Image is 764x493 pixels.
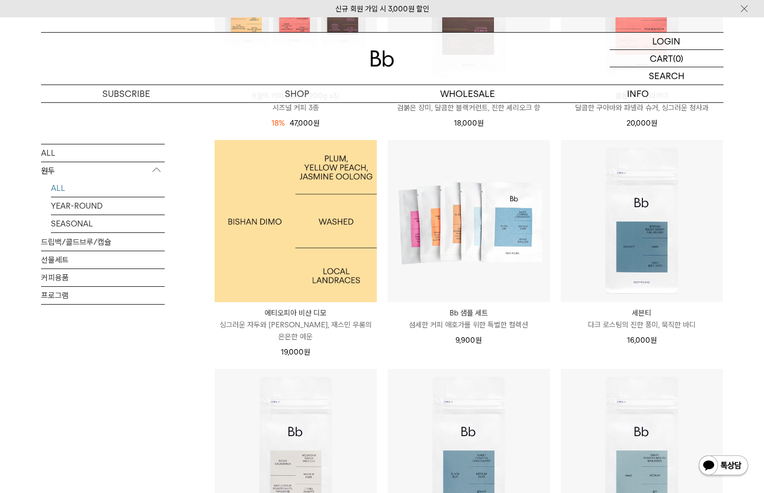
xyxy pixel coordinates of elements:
a: SUBSCRIBE [41,85,212,102]
a: 커피용품 [41,269,165,286]
a: 에티오피아 비샨 디모 [215,140,377,302]
span: 원 [650,336,657,345]
span: 20,000 [627,119,657,128]
img: 카카오톡 채널 1:1 채팅 버튼 [698,454,749,478]
a: YEAR-ROUND [51,197,165,214]
img: 1000000480_add2_093.jpg [215,140,377,302]
a: SEASONAL [51,215,165,232]
p: Bb 샘플 세트 [388,307,550,319]
p: 다크 로스팅의 진한 풍미, 묵직한 바디 [561,319,723,331]
p: INFO [553,85,723,102]
a: 드립백/콜드브루/캡슐 [41,233,165,250]
a: 신규 회원 가입 시 3,000원 할인 [335,4,429,13]
a: 세븐티 다크 로스팅의 진한 풍미, 묵직한 바디 [561,307,723,331]
p: 달콤한 구아바와 파넬라 슈거, 싱그러운 청사과 [561,102,723,114]
span: 19,000 [281,348,310,357]
p: 검붉은 장미, 달콤한 블랙커런트, 진한 셰리오크 향 [388,102,550,114]
p: 세븐티 [561,307,723,319]
a: SHOP [212,85,382,102]
a: ALL [51,179,165,196]
span: 18,000 [454,119,484,128]
a: ALL [41,144,165,161]
span: 원 [304,348,310,357]
div: 18% [271,117,285,129]
a: CART (0) [610,50,723,67]
p: 에티오피아 비샨 디모 [215,307,377,319]
p: WHOLESALE [382,85,553,102]
span: 원 [475,336,482,345]
span: 16,000 [627,336,657,345]
a: Bb 샘플 세트 섬세한 커피 애호가를 위한 특별한 컬렉션 [388,307,550,331]
img: Bb 샘플 세트 [388,140,550,302]
a: 선물세트 [41,251,165,268]
span: 원 [313,119,319,128]
p: LOGIN [652,33,680,49]
p: 섬세한 커피 애호가를 위한 특별한 컬렉션 [388,319,550,331]
a: 에티오피아 비샨 디모 싱그러운 자두와 [PERSON_NAME], 재스민 우롱의 은은한 여운 [215,307,377,343]
a: 프로그램 [41,286,165,304]
span: 47,000 [290,119,319,128]
span: 원 [477,119,484,128]
a: LOGIN [610,33,723,50]
p: CART [650,50,673,67]
img: 로고 [370,50,394,67]
p: 싱그러운 자두와 [PERSON_NAME], 재스민 우롱의 은은한 여운 [215,319,377,343]
p: (0) [673,50,683,67]
span: 원 [651,119,657,128]
p: 시즈널 커피 3종 [215,102,377,114]
p: 원두 [41,162,165,179]
img: 세븐티 [561,140,723,302]
span: 9,900 [455,336,482,345]
p: SEARCH [649,67,684,85]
